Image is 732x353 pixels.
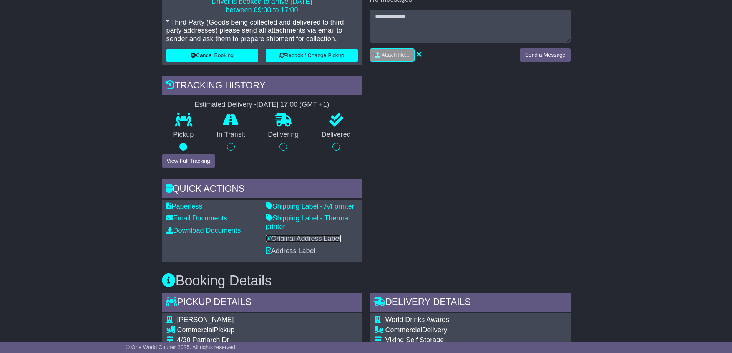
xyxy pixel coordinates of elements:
[126,344,237,350] span: © One World Courier 2025. All rights reserved.
[177,326,214,334] span: Commercial
[520,48,570,62] button: Send a Message
[166,49,258,62] button: Cancel Booking
[266,49,358,62] button: Rebook / Change Pickup
[385,316,449,323] span: World Drinks Awards
[205,131,257,139] p: In Transit
[266,202,354,210] a: Shipping Label - A4 printer
[266,247,315,255] a: Address Label
[162,293,362,313] div: Pickup Details
[177,316,234,323] span: [PERSON_NAME]
[177,336,304,345] div: 4/30 Patriarch Dr
[166,214,227,222] a: Email Documents
[162,101,362,109] div: Estimated Delivery -
[370,293,571,313] div: Delivery Details
[177,326,304,335] div: Pickup
[385,326,422,334] span: Commercial
[162,273,571,288] h3: Booking Details
[385,326,566,335] div: Delivery
[166,202,203,210] a: Paperless
[257,101,329,109] div: [DATE] 17:00 (GMT +1)
[266,235,341,242] a: Original Address Label
[166,18,358,43] p: * Third Party (Goods being collected and delivered to third party addresses) please send all atta...
[162,131,206,139] p: Pickup
[385,336,566,345] div: Viking Self Storage
[162,154,215,168] button: View Full Tracking
[162,76,362,97] div: Tracking history
[166,227,241,234] a: Download Documents
[310,131,362,139] p: Delivered
[257,131,310,139] p: Delivering
[162,179,362,200] div: Quick Actions
[266,214,350,230] a: Shipping Label - Thermal printer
